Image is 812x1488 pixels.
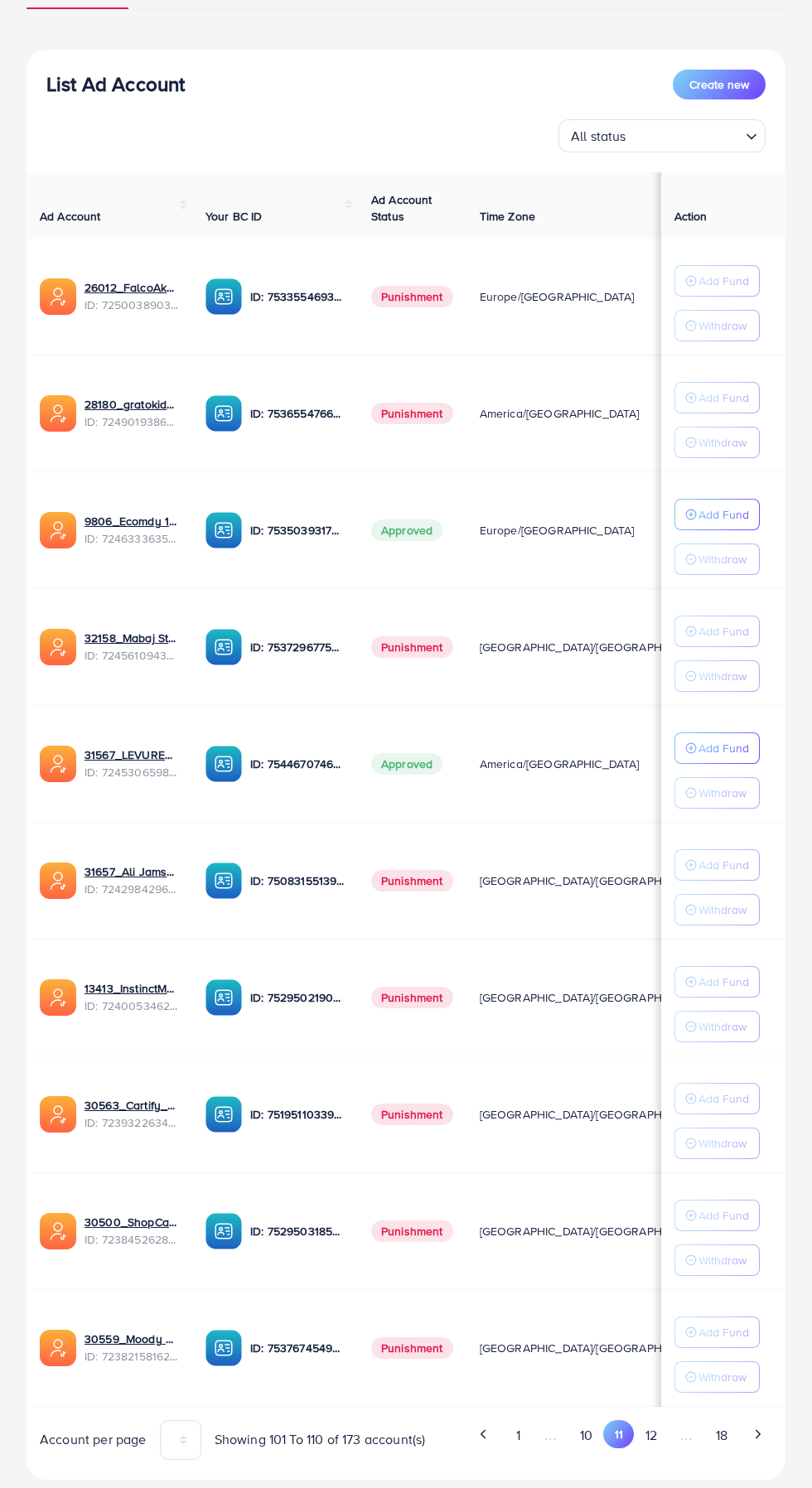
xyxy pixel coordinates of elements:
[205,278,242,315] img: ic-ba-acc.ded83a64.svg
[631,121,739,148] input: Search for option
[698,900,747,920] p: Withdraw
[40,208,101,225] span: Ad Account
[215,1430,426,1449] span: Showing 101 To 110 of 173 account(s)
[85,980,179,997] a: 13413_InstinctMx_1685706307356
[205,1330,242,1366] img: ic-ba-acc.ded83a64.svg
[568,124,630,148] span: All status
[698,1017,747,1036] p: Withdraw
[40,1430,147,1449] span: Account per page
[674,382,760,413] button: Add Fund
[371,1104,453,1125] span: Punishment
[85,1214,179,1230] a: 30500_ShopCamilo_1685333602640
[371,286,453,307] span: Punishment
[85,746,179,780] div: <span class='underline'>31567_LEVURETT_1686929408341</span></br>7245306598044893186
[698,388,749,408] p: Add Fund
[250,871,345,891] p: ID: 7508315513903480848
[85,396,179,430] div: <span class='underline'>28180_gratokidsec_1687793862218</span></br>7249019386420363265
[371,403,453,424] span: Punishment
[205,979,242,1016] img: ic-ba-acc.ded83a64.svg
[250,1338,345,1358] p: ID: 7537674549245345809
[40,395,76,432] img: ic-ads-acc.e4c84228.svg
[371,753,442,775] span: Approved
[85,863,179,897] div: <span class='underline'>31657_Ali Jamshaid_1686388698267</span></br>7242984296477114370
[480,208,535,225] span: Time Zone
[85,863,179,880] a: 31657_Ali Jamshaid_1686388698267
[480,872,710,889] span: [GEOGRAPHIC_DATA]/[GEOGRAPHIC_DATA]
[689,76,749,93] span: Create new
[698,666,747,686] p: Withdraw
[85,1097,179,1131] div: <span class='underline'>30563_Cartify_1685536157359</span></br>7239322634444406785
[40,1213,76,1249] img: ic-ads-acc.e4c84228.svg
[674,616,760,647] button: Add Fund
[40,512,76,548] img: ic-ads-acc.e4c84228.svg
[480,405,640,422] span: America/[GEOGRAPHIC_DATA]
[250,637,345,657] p: ID: 7537296775728840711
[674,499,760,530] button: Add Fund
[40,979,76,1016] img: ic-ads-acc.e4c84228.svg
[205,746,242,782] img: ic-ba-acc.ded83a64.svg
[674,966,760,998] button: Add Fund
[85,1348,179,1365] span: ID: 7238215816209006594
[698,505,749,524] p: Add Fund
[205,208,263,225] span: Your BC ID
[698,1367,747,1387] p: Withdraw
[568,1420,603,1451] button: Go to page 10
[85,513,179,529] a: 9806_Ecomdy 19/6_1687168548503
[698,972,749,992] p: Add Fund
[250,287,345,307] p: ID: 7533554693558468626
[698,855,749,875] p: Add Fund
[480,756,640,772] span: America/[GEOGRAPHIC_DATA]
[371,191,433,225] span: Ad Account Status
[674,310,760,341] button: Withdraw
[85,279,179,296] a: 26012_FalcoAkker_1688031239961
[371,1220,453,1242] span: Punishment
[371,987,453,1008] span: Punishment
[85,279,179,313] div: <span class='underline'>26012_FalcoAkker_1688031239961</span></br>7250038903174971394
[85,630,179,664] div: <span class='underline'>32158_Mabaj Store Shopify_1687000273672</span></br>7245610943655264257
[503,1420,532,1451] button: Go to page 1
[205,1213,242,1249] img: ic-ba-acc.ded83a64.svg
[85,746,179,763] a: 31567_LEVURETT_1686929408341
[85,1231,179,1248] span: ID: 7238452628680736770
[698,621,749,641] p: Add Fund
[674,777,760,809] button: Withdraw
[419,1420,772,1451] ul: Pagination
[470,1420,499,1448] button: Go to previous page
[698,271,749,291] p: Add Fund
[85,1114,179,1131] span: ID: 7239322634444406785
[371,870,453,891] span: Punishment
[634,1420,668,1451] button: Go to page 12
[371,636,453,658] span: Punishment
[698,432,747,452] p: Withdraw
[250,1104,345,1124] p: ID: 7519511033980502024
[674,1083,760,1114] button: Add Fund
[85,530,179,547] span: ID: 7246333635555901442
[674,1128,760,1159] button: Withdraw
[85,980,179,1014] div: <span class='underline'>13413_InstinctMx_1685706307356</span></br>7240053462803709954
[698,783,747,803] p: Withdraw
[674,1361,760,1393] button: Withdraw
[46,72,185,96] h3: List Ad Account
[480,989,710,1006] span: [GEOGRAPHIC_DATA]/[GEOGRAPHIC_DATA]
[40,1330,76,1366] img: ic-ads-acc.e4c84228.svg
[698,316,747,336] p: Withdraw
[205,1096,242,1133] img: ic-ba-acc.ded83a64.svg
[674,427,760,458] button: Withdraw
[85,1214,179,1248] div: <span class='underline'>30500_ShopCamilo_1685333602640</span></br>7238452628680736770
[480,288,635,305] span: Europe/[GEOGRAPHIC_DATA]
[674,660,760,692] button: Withdraw
[40,278,76,315] img: ic-ads-acc.e4c84228.svg
[674,544,760,575] button: Withdraw
[40,1096,76,1133] img: ic-ads-acc.e4c84228.svg
[674,1011,760,1042] button: Withdraw
[603,1420,634,1448] button: Go to page 11
[205,395,242,432] img: ic-ba-acc.ded83a64.svg
[674,894,760,925] button: Withdraw
[205,629,242,665] img: ic-ba-acc.ded83a64.svg
[698,1250,747,1270] p: Withdraw
[480,1106,710,1123] span: [GEOGRAPHIC_DATA]/[GEOGRAPHIC_DATA]
[40,862,76,899] img: ic-ads-acc.e4c84228.svg
[250,754,345,774] p: ID: 7544670746740654088
[698,1322,749,1342] p: Add Fund
[205,512,242,548] img: ic-ba-acc.ded83a64.svg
